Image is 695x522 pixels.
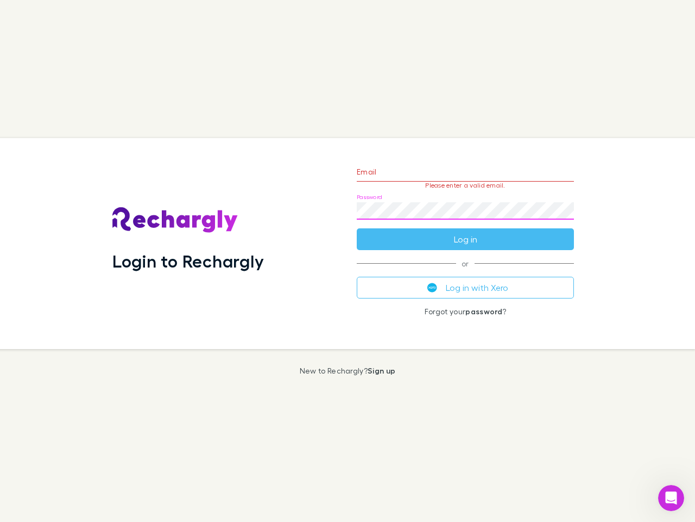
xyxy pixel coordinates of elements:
[300,366,396,375] p: New to Rechargly?
[427,283,437,293] img: Xero's logo
[357,277,574,299] button: Log in with Xero
[658,485,684,511] iframe: Intercom live chat
[465,307,502,316] a: password
[357,263,574,264] span: or
[357,307,574,316] p: Forgot your ?
[112,207,238,233] img: Rechargly's Logo
[357,182,574,189] p: Please enter a valid email.
[112,251,264,271] h1: Login to Rechargly
[357,193,382,201] label: Password
[368,366,395,375] a: Sign up
[357,228,574,250] button: Log in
